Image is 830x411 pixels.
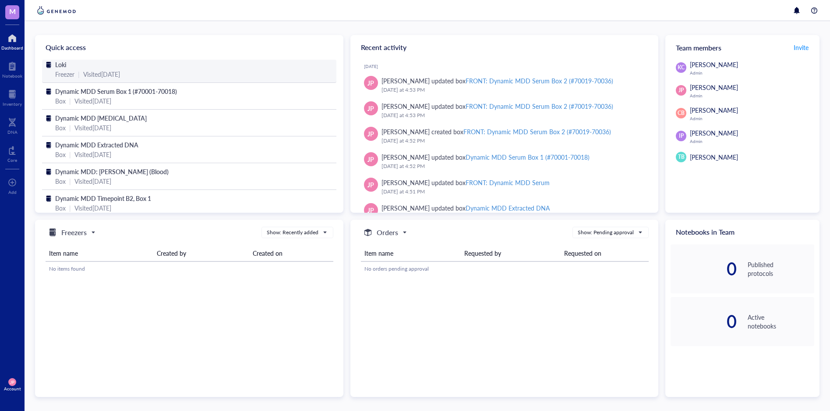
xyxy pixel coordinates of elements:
span: JP [367,78,374,88]
div: [PERSON_NAME] updated box [381,76,614,86]
div: Account [4,386,21,391]
span: [PERSON_NAME] [690,153,738,161]
div: | [69,123,71,132]
span: JP [367,129,374,139]
div: Box [55,150,66,159]
div: Visited [DATE] [74,203,111,213]
div: [PERSON_NAME] updated box [381,101,614,111]
a: JP[PERSON_NAME] created boxFRONT: Dynamic MDD Serum Box 2 (#70019-70036)[DATE] at 4:52 PM [357,123,652,149]
span: Dynamic MDD [MEDICAL_DATA] [55,114,147,122]
div: Box [55,176,66,186]
div: Core [7,157,17,163]
div: [DATE] at 4:52 PM [381,136,645,145]
div: Visited [DATE] [83,69,120,79]
div: FRONT: Dynamic MDD Serum Box 2 (#70019-70036) [463,127,611,136]
span: JP [367,180,374,189]
div: FRONT: Dynamic MDD Serum Box 2 (#70019-70036) [466,102,613,111]
div: Freezer [55,69,74,79]
div: Admin [690,70,814,75]
div: Team members [665,35,819,60]
div: [DATE] at 4:51 PM [381,187,645,196]
div: | [69,150,71,159]
div: Box [55,96,66,106]
span: M [9,6,16,17]
div: Show: Recently added [267,229,318,236]
span: Loki [55,60,66,69]
div: Box [55,203,66,213]
div: Visited [DATE] [74,150,111,159]
div: Visited [DATE] [74,123,111,132]
div: Visited [DATE] [74,176,111,186]
div: Admin [690,139,814,144]
div: Add [8,189,17,195]
th: Created on [249,245,333,261]
span: IP [679,132,684,140]
a: DNA [7,115,18,135]
div: 0 [671,262,737,276]
div: Notebooks in Team [665,220,819,244]
h5: Orders [377,227,398,238]
a: JP[PERSON_NAME] updated boxFRONT: Dynamic MDD Serum Box 2 (#70019-70036)[DATE] at 4:53 PM [357,98,652,123]
th: Requested on [561,245,649,261]
a: JP[PERSON_NAME] updated boxFRONT: Dynamic MDD Serum Box 2 (#70019-70036)[DATE] at 4:53 PM [357,72,652,98]
div: Published protocols [748,260,814,278]
a: Inventory [3,87,22,107]
span: Dynamic MDD: [PERSON_NAME] (Blood) [55,167,169,176]
div: FRONT: Dynamic MDD Serum Box 2 (#70019-70036) [466,76,613,85]
div: Admin [690,93,814,98]
th: Requested by [461,245,561,261]
span: Dynamic MDD Timepoint B2, Box 1 [55,194,151,203]
div: [DATE] at 4:53 PM [381,86,645,94]
th: Item name [46,245,153,261]
span: KC [678,64,685,71]
div: Box [55,123,66,132]
div: Active notebooks [748,313,814,330]
a: Dashboard [1,31,23,50]
div: No orders pending approval [364,265,645,273]
div: Visited [DATE] [74,96,111,106]
div: Notebook [2,73,22,79]
span: JP [10,379,14,385]
span: TB [678,153,685,161]
div: | [69,176,71,186]
div: [DATE] [364,64,652,69]
div: Quick access [35,35,343,60]
a: JP[PERSON_NAME] updated boxFRONT: Dynamic MDD Serum[DATE] at 4:51 PM [357,174,652,200]
a: Notebook [2,59,22,79]
img: genemod-logo [35,5,78,16]
span: [PERSON_NAME] [690,129,738,137]
div: 0 [671,315,737,329]
div: | [69,96,71,106]
div: | [78,69,80,79]
div: Dashboard [1,45,23,50]
div: No items found [49,265,330,273]
a: JP[PERSON_NAME] updated boxDynamic MDD Serum Box 1 (#70001-70018)[DATE] at 4:52 PM [357,149,652,174]
div: [DATE] at 4:53 PM [381,111,645,120]
div: [DATE] at 4:52 PM [381,162,645,171]
div: [PERSON_NAME] created box [381,127,611,136]
span: Dynamic MDD Extracted DNA [55,140,138,149]
th: Item name [361,245,461,261]
div: [PERSON_NAME] updated box [381,178,550,187]
div: Recent activity [350,35,659,60]
div: Show: Pending approval [578,229,634,236]
span: [PERSON_NAME] [690,60,738,69]
span: Dynamic MDD Serum Box 1 (#70001-70018) [55,87,177,96]
span: [PERSON_NAME] [690,106,738,114]
th: Created by [153,245,249,261]
div: FRONT: Dynamic MDD Serum [466,178,550,187]
span: CB [678,109,685,117]
span: JP [367,154,374,164]
div: | [69,203,71,213]
a: Core [7,143,17,163]
span: JP [678,86,684,94]
span: JP [367,104,374,113]
div: Inventory [3,101,22,107]
h5: Freezers [61,227,87,238]
span: [PERSON_NAME] [690,83,738,92]
span: Invite [794,43,809,52]
div: [PERSON_NAME] updated box [381,152,590,162]
div: Admin [690,116,814,121]
button: Invite [793,40,809,54]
